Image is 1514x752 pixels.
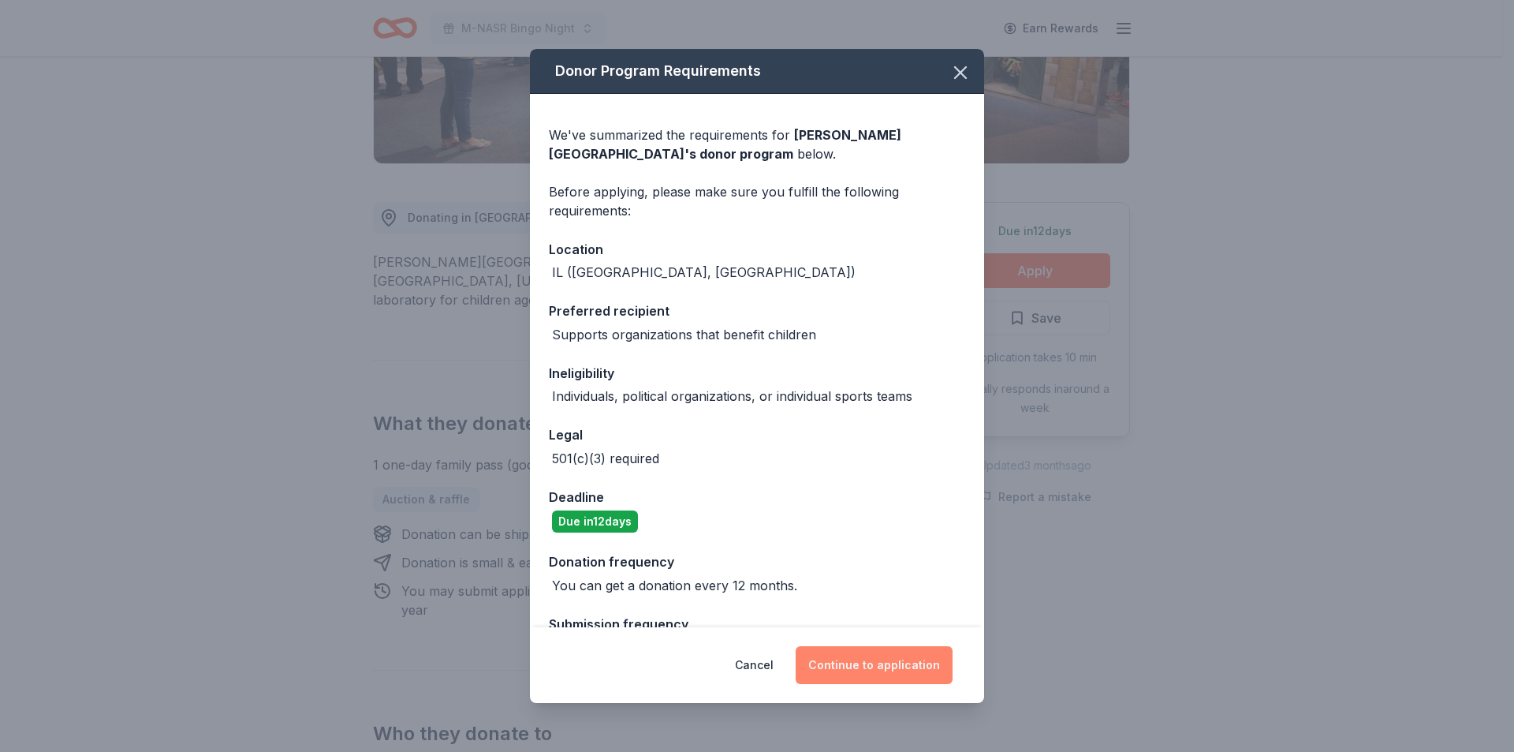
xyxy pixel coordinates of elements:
[735,646,774,684] button: Cancel
[549,363,965,383] div: Ineligibility
[552,449,659,468] div: 501(c)(3) required
[549,239,965,260] div: Location
[549,125,965,163] div: We've summarized the requirements for below.
[552,325,816,344] div: Supports organizations that benefit children
[549,301,965,321] div: Preferred recipient
[549,614,965,634] div: Submission frequency
[552,576,797,595] div: You can get a donation every 12 months.
[549,182,965,220] div: Before applying, please make sure you fulfill the following requirements:
[552,387,912,406] div: Individuals, political organizations, or individual sports teams
[549,487,965,507] div: Deadline
[552,511,638,533] div: Due in 12 days
[796,646,953,684] button: Continue to application
[530,49,984,94] div: Donor Program Requirements
[549,552,965,572] div: Donation frequency
[549,425,965,445] div: Legal
[552,263,856,282] div: IL ([GEOGRAPHIC_DATA], [GEOGRAPHIC_DATA])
